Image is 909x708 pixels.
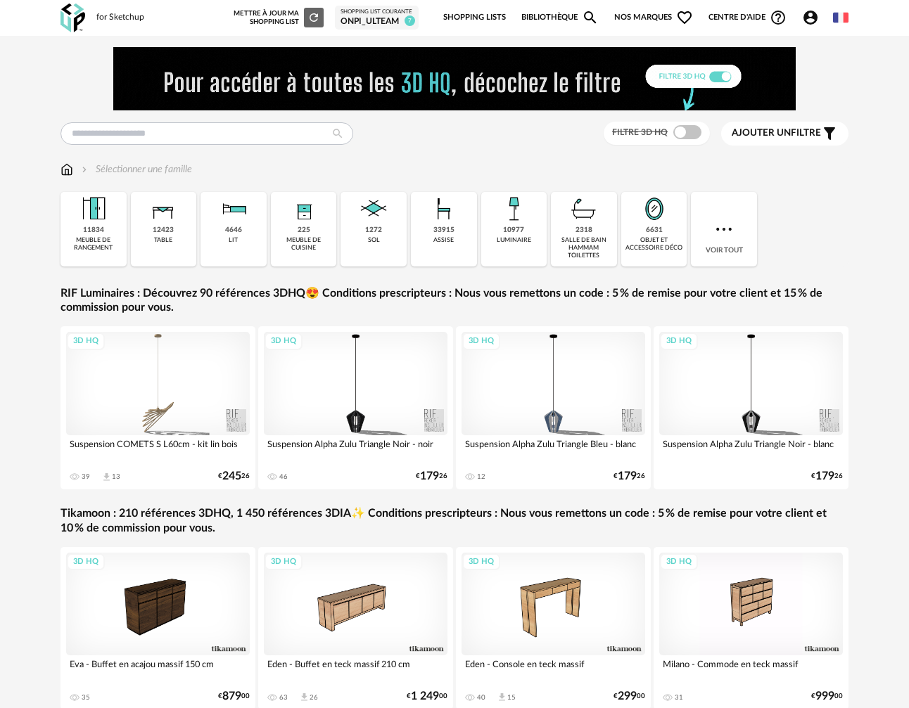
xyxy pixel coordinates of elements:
div: 35 [82,693,90,702]
img: Table.png [146,192,180,226]
div: 3D HQ [462,553,500,571]
span: 999 [815,692,834,701]
div: € 26 [614,472,645,481]
div: Eva - Buffet en acajou massif 150 cm [66,655,250,683]
div: 2318 [576,226,592,235]
img: svg+xml;base64,PHN2ZyB3aWR0aD0iMTYiIGhlaWdodD0iMTYiIHZpZXdCb3g9IjAgMCAxNiAxNiIgZmlsbD0ibm9uZSIgeG... [79,162,90,176]
a: 3D HQ Suspension COMETS S L60cm - kit lin bois 39 Download icon 13 €24526 [61,326,255,489]
div: table [154,236,172,244]
div: Suspension Alpha Zulu Triangle Bleu - blanc [462,435,645,463]
div: Milano - Commode en teck massif [659,655,843,683]
div: Shopping List courante [341,8,413,15]
div: Suspension Alpha Zulu Triangle Noir - blanc [659,435,843,463]
div: € 00 [218,692,250,701]
img: Meuble%20de%20rangement.png [77,192,110,226]
div: lit [229,236,238,244]
div: 39 [82,472,90,481]
div: Mettre à jour ma Shopping List [234,8,324,27]
span: Download icon [101,472,112,482]
div: 3D HQ [660,553,698,571]
div: 46 [279,472,288,481]
div: 3D HQ [462,333,500,350]
img: Rangement.png [287,192,321,226]
div: € 26 [416,472,447,481]
div: 10977 [503,226,524,235]
img: Literie.png [217,192,250,226]
button: Ajouter unfiltre Filter icon [721,122,848,146]
div: 33915 [433,226,454,235]
span: Filtre 3D HQ [612,128,668,136]
div: 3D HQ [67,333,105,350]
div: 26 [310,693,318,702]
span: Refresh icon [307,14,320,21]
div: ONPI_ULTEAM [341,16,413,27]
img: FILTRE%20HQ%20NEW_V1%20(4).gif [113,47,796,110]
span: 179 [420,472,439,481]
img: svg+xml;base64,PHN2ZyB3aWR0aD0iMTYiIGhlaWdodD0iMTciIHZpZXdCb3g9IjAgMCAxNiAxNyIgZmlsbD0ibm9uZSIgeG... [61,162,73,176]
div: Suspension COMETS S L60cm - kit lin bois [66,435,250,463]
span: 179 [618,472,637,481]
span: Magnify icon [582,9,599,26]
div: Eden - Console en teck massif [462,655,645,683]
div: 40 [477,693,485,702]
div: meuble de cuisine [275,236,333,252]
span: 299 [618,692,637,701]
div: meuble de rangement [65,236,122,252]
div: Suspension Alpha Zulu Triangle Noir - noir [264,435,447,463]
div: € 26 [218,472,250,481]
div: 3D HQ [265,333,303,350]
span: 7 [405,15,415,26]
a: 3D HQ Suspension Alpha Zulu Triangle Noir - blanc €17926 [654,326,848,489]
div: 12423 [153,226,174,235]
span: Account Circle icon [802,9,819,26]
span: Help Circle Outline icon [770,9,787,26]
img: OXP [61,4,85,32]
div: 1272 [365,226,382,235]
div: € 26 [811,472,843,481]
div: Eden - Buffet en teck massif 210 cm [264,655,447,683]
img: Miroir.png [637,192,671,226]
div: 13 [112,472,120,481]
a: Shopping List courante ONPI_ULTEAM 7 [341,8,413,27]
span: Centre d'aideHelp Circle Outline icon [708,9,787,26]
div: 15 [507,693,516,702]
span: Nos marques [614,3,693,32]
img: Assise.png [427,192,461,226]
span: Download icon [497,692,507,702]
span: Heart Outline icon [676,9,693,26]
a: Tikamoon : 210 références 3DHQ, 1 450 références 3DIA✨ Conditions prescripteurs : Nous vous remet... [61,506,848,536]
span: Filter icon [821,125,838,142]
div: Voir tout [691,192,757,266]
div: 3D HQ [67,553,105,571]
div: salle de bain hammam toilettes [555,236,613,260]
span: Download icon [299,692,310,702]
a: RIF Luminaires : Découvrez 90 références 3DHQ😍 Conditions prescripteurs : Nous vous remettons un ... [61,286,848,316]
span: 1 249 [411,692,439,701]
div: 63 [279,693,288,702]
div: € 00 [407,692,447,701]
div: 6631 [646,226,663,235]
img: Luminaire.png [497,192,530,226]
span: filtre [732,127,821,139]
div: Sélectionner une famille [79,162,192,176]
img: Salle%20de%20bain.png [567,192,601,226]
div: 12 [477,472,485,481]
div: € 00 [811,692,843,701]
div: sol [368,236,380,244]
div: 3D HQ [660,333,698,350]
a: Shopping Lists [443,3,506,32]
div: for Sketchup [96,12,144,23]
span: Account Circle icon [802,9,825,26]
img: more.7b13dc1.svg [713,218,735,240]
span: 879 [222,692,241,701]
div: objet et accessoire déco [625,236,683,252]
img: Sol.png [357,192,390,226]
span: Ajouter un [732,128,791,138]
img: fr [833,10,848,25]
a: 3D HQ Suspension Alpha Zulu Triangle Bleu - blanc 12 €17926 [456,326,651,489]
a: BibliothèqueMagnify icon [521,3,599,32]
div: 31 [675,693,683,702]
div: 4646 [225,226,242,235]
div: € 00 [614,692,645,701]
div: luminaire [497,236,531,244]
